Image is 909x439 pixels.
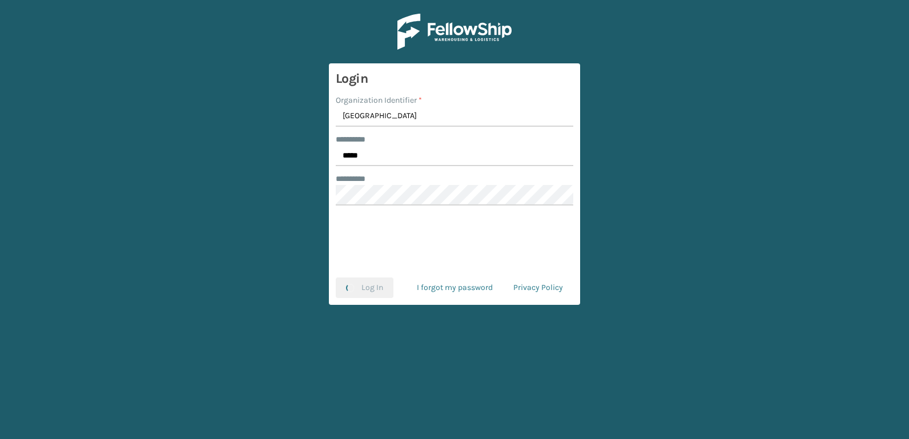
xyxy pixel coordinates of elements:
[368,219,541,264] iframe: reCAPTCHA
[336,277,393,298] button: Log In
[336,70,573,87] h3: Login
[407,277,503,298] a: I forgot my password
[503,277,573,298] a: Privacy Policy
[336,94,422,106] label: Organization Identifier
[397,14,512,50] img: Logo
